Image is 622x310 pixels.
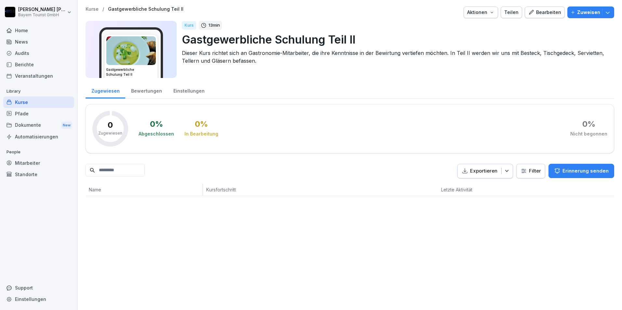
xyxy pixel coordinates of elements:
p: Exportieren [470,167,497,175]
div: Aktionen [467,9,494,16]
a: Gastgewerbliche Schulung Teil II [108,6,183,12]
div: 0 % [582,120,595,128]
p: Name [89,186,199,193]
p: Zuweisen [577,9,600,16]
p: Kursfortschritt [206,186,346,193]
p: [PERSON_NAME] [PERSON_NAME] [18,7,66,12]
a: News [3,36,74,47]
a: Pfade [3,108,74,119]
a: Kurse [86,6,99,12]
div: In Bearbeitung [184,131,218,137]
div: Teilen [504,9,519,16]
div: 0 % [195,120,208,128]
a: Standorte [3,169,74,180]
p: Dieser Kurs richtet sich an Gastronomie-Mitarbeiter, die ihre Kenntnisse in der Bewirtung vertief... [182,49,609,65]
p: Library [3,86,74,97]
a: Mitarbeiter [3,157,74,169]
div: 0 % [150,120,163,128]
a: Einstellungen [168,82,210,98]
div: New [61,122,72,129]
div: Bearbeiten [528,9,561,16]
a: Bewertungen [125,82,168,98]
button: Exportieren [457,164,513,178]
a: Veranstaltungen [3,70,74,82]
a: Berichte [3,59,74,70]
a: DokumenteNew [3,119,74,131]
a: Home [3,25,74,36]
p: 0 [108,121,113,129]
button: Erinnerung senden [548,164,614,178]
div: Abgeschlossen [139,131,174,137]
p: Bayern Tourist GmbH [18,13,66,17]
p: Zugewiesen [98,130,122,136]
a: Einstellungen [3,293,74,305]
a: Kurse [3,97,74,108]
p: Erinnerung senden [562,167,609,174]
button: Teilen [501,6,522,18]
a: Automatisierungen [3,131,74,142]
div: Kurs [182,21,196,30]
div: Support [3,282,74,293]
h3: Gastgewerbliche Schulung Teil II [106,67,156,77]
p: People [3,147,74,157]
p: 13 min [209,22,220,29]
a: Zugewiesen [86,82,125,98]
p: / [102,6,104,12]
div: Nicht begonnen [570,131,607,137]
div: Filter [521,168,541,174]
button: Filter [517,164,545,178]
button: Aktionen [464,6,498,18]
img: qpfpnkzao4bdjvruntc4pgik.png [106,36,156,65]
p: Letzte Aktivität [441,186,508,193]
button: Zuweisen [567,6,614,18]
p: Gastgewerbliche Schulung Teil II [182,31,609,48]
div: Dokumente [3,119,74,131]
button: Bearbeiten [525,6,565,18]
a: Audits [3,47,74,59]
